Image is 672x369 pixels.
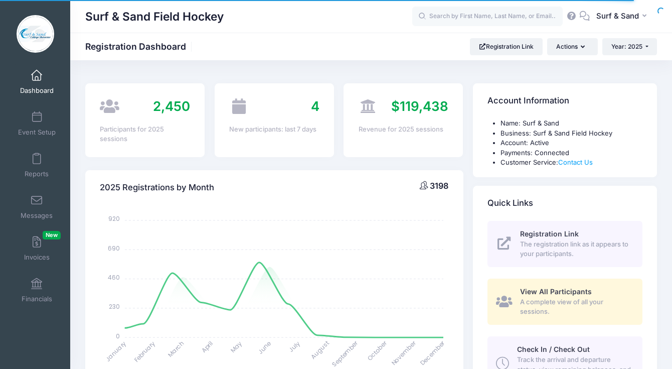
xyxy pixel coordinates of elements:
[520,239,631,259] span: The registration link as it appears to your participants.
[256,339,273,355] tspan: June
[311,98,319,114] span: 4
[13,189,61,224] a: Messages
[100,125,190,144] div: Participants for 2025 sessions
[25,170,49,178] span: Reports
[359,125,449,135] div: Revenue for 2025 sessions
[419,338,447,367] tspan: December
[229,125,319,135] div: New participants: last 7 days
[487,221,642,267] a: Registration Link The registration link as it appears to your participants.
[287,339,302,354] tspan: July
[17,15,54,53] img: Surf & Sand Field Hockey
[590,5,657,28] button: Surf & Sand
[487,279,642,325] a: View All Participants A complete view of all your sessions.
[520,287,592,296] span: View All Participants
[602,38,657,55] button: Year: 2025
[547,38,597,55] button: Actions
[116,331,120,340] tspan: 0
[390,338,418,367] tspan: November
[309,339,330,360] tspan: August
[366,338,389,362] tspan: October
[500,138,642,148] li: Account: Active
[487,87,569,115] h4: Account Information
[21,211,53,220] span: Messages
[20,86,54,95] span: Dashboard
[13,64,61,99] a: Dashboard
[85,5,224,28] h1: Surf & Sand Field Hockey
[13,106,61,141] a: Event Setup
[132,339,157,363] tspan: February
[391,98,448,114] span: $119,438
[108,243,120,252] tspan: 690
[330,338,360,368] tspan: September
[500,129,642,139] li: Business: Surf & Sand Field Hockey
[500,118,642,129] li: Name: Surf & Sand
[153,98,190,114] span: 2,450
[500,158,642,168] li: Customer Service:
[108,273,120,281] tspan: 460
[85,41,195,52] h1: Registration Dashboard
[22,295,52,303] span: Financials
[596,11,639,22] span: Surf & Sand
[470,38,543,55] a: Registration Link
[43,231,61,239] span: New
[200,339,215,354] tspan: April
[611,43,642,50] span: Year: 2025
[13,273,61,308] a: Financials
[108,214,120,223] tspan: 920
[500,148,642,158] li: Payments: Connected
[412,7,563,27] input: Search by First Name, Last Name, or Email...
[109,302,120,311] tspan: 230
[104,339,128,363] tspan: January
[558,158,593,166] a: Contact Us
[517,345,590,353] span: Check In / Check Out
[100,173,214,202] h4: 2025 Registrations by Month
[13,231,61,266] a: InvoicesNew
[520,229,579,238] span: Registration Link
[430,181,448,191] span: 3198
[487,189,533,217] h4: Quick Links
[229,339,244,354] tspan: May
[18,128,56,137] span: Event Setup
[13,148,61,183] a: Reports
[166,339,186,359] tspan: March
[520,297,631,317] span: A complete view of all your sessions.
[24,253,50,262] span: Invoices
